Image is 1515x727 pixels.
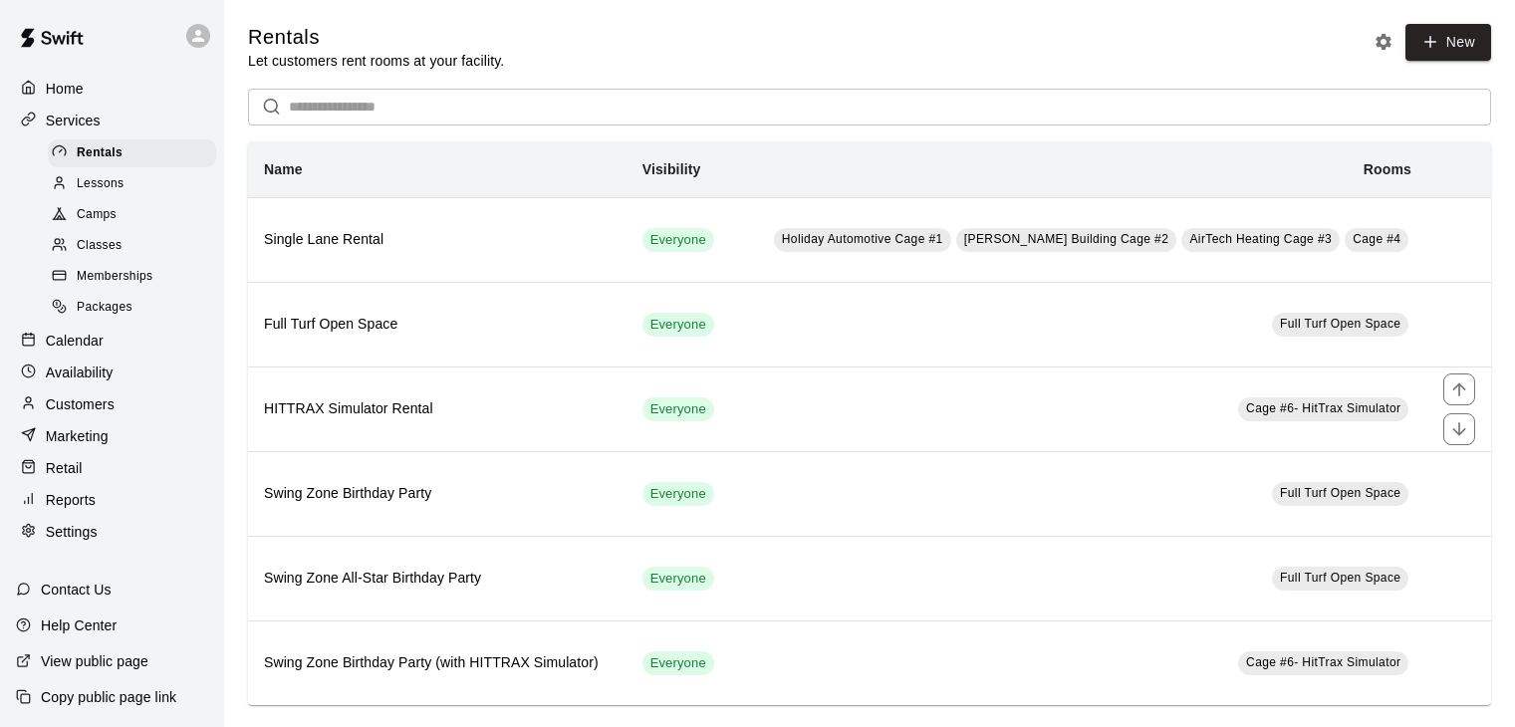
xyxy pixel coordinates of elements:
div: Camps [48,201,216,229]
p: Home [46,79,84,99]
table: simple table [248,141,1491,705]
span: Rentals [77,143,123,163]
span: Packages [77,298,132,318]
a: Lessons [48,168,224,199]
span: Cage #6- HitTrax Simulator [1246,655,1400,669]
p: Copy public page link [41,687,176,707]
h6: HITTRAX Simulator Rental [264,398,611,420]
span: Everyone [642,485,714,504]
p: Contact Us [41,580,112,600]
a: Camps [48,200,224,231]
button: Rental settings [1369,27,1398,57]
h6: Full Turf Open Space [264,314,611,336]
div: Packages [48,294,216,322]
a: Customers [16,389,208,419]
a: Memberships [48,262,224,293]
b: Visibility [642,161,701,177]
div: This service is visible to all of your customers [642,567,714,591]
p: Let customers rent rooms at your facility. [248,51,504,71]
div: This service is visible to all of your customers [642,651,714,675]
p: Services [46,111,101,130]
span: Memberships [77,267,152,287]
p: Calendar [46,331,104,351]
h6: Single Lane Rental [264,229,611,251]
span: AirTech Heating Cage #3 [1189,232,1332,246]
p: View public page [41,651,148,671]
p: Help Center [41,615,117,635]
b: Rooms [1364,161,1411,177]
a: Retail [16,453,208,483]
span: Cage #6- HitTrax Simulator [1246,401,1400,415]
a: Reports [16,485,208,515]
div: Lessons [48,170,216,198]
span: Everyone [642,400,714,419]
span: Cage #4 [1353,232,1400,246]
span: Holiday Automotive Cage #1 [782,232,943,246]
a: Services [16,106,208,135]
p: Customers [46,394,115,414]
p: Retail [46,458,83,478]
a: Marketing [16,421,208,451]
h6: Swing Zone Birthday Party [264,483,611,505]
a: Home [16,74,208,104]
span: Everyone [642,316,714,335]
span: Everyone [642,570,714,589]
div: This service is visible to all of your customers [642,397,714,421]
h6: Swing Zone Birthday Party (with HITTRAX Simulator) [264,652,611,674]
a: Classes [48,231,224,262]
a: Packages [48,293,224,324]
span: Lessons [77,174,125,194]
div: Memberships [48,263,216,291]
a: Settings [16,517,208,547]
div: Classes [48,232,216,260]
span: Full Turf Open Space [1280,317,1400,331]
h5: Rentals [248,24,504,51]
a: New [1405,24,1491,61]
b: Name [264,161,303,177]
a: Availability [16,358,208,387]
button: move item up [1443,373,1475,405]
a: Calendar [16,326,208,356]
div: This service is visible to all of your customers [642,482,714,506]
div: Rentals [48,139,216,167]
p: Marketing [46,426,109,446]
span: Classes [77,236,122,256]
p: Settings [46,522,98,542]
span: Full Turf Open Space [1280,571,1400,585]
p: Reports [46,490,96,510]
button: move item down [1443,413,1475,445]
span: Everyone [642,654,714,673]
a: Rentals [48,137,224,168]
span: [PERSON_NAME] Building Cage #2 [964,232,1168,246]
span: Full Turf Open Space [1280,486,1400,500]
span: Camps [77,205,117,225]
div: This service is visible to all of your customers [642,313,714,337]
p: Availability [46,363,114,382]
h6: Swing Zone All-Star Birthday Party [264,568,611,590]
span: Everyone [642,231,714,250]
div: This service is visible to all of your customers [642,228,714,252]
